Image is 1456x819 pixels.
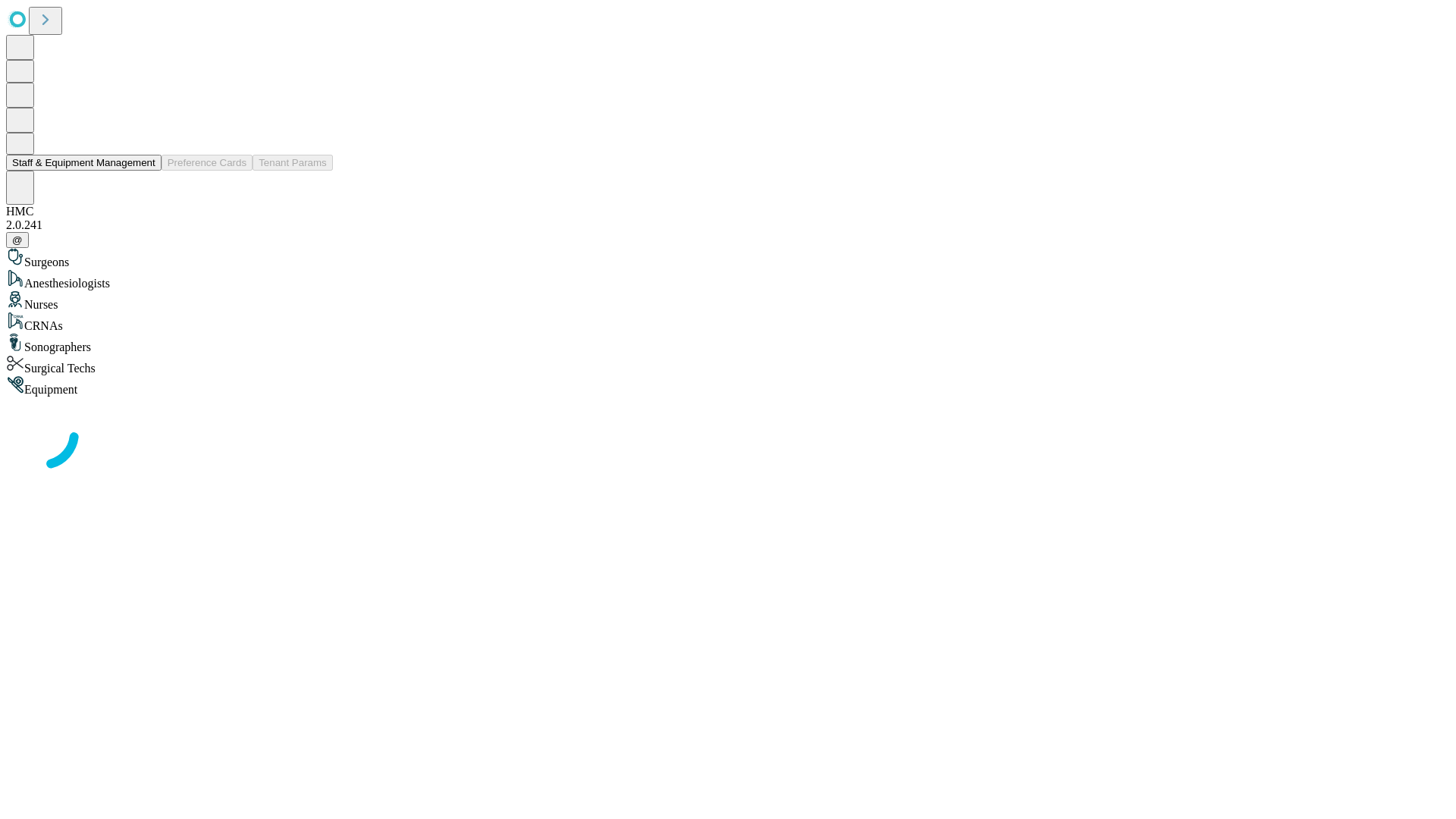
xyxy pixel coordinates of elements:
[6,155,162,171] button: Staff & Equipment Management
[6,218,1450,232] div: 2.0.241
[162,155,253,171] button: Preference Cards
[6,375,1450,397] div: Equipment
[12,234,23,246] span: @
[253,155,333,171] button: Tenant Params
[6,290,1450,312] div: Nurses
[6,248,1450,269] div: Surgeons
[6,232,29,248] button: @
[6,333,1450,354] div: Sonographers
[6,354,1450,375] div: Surgical Techs
[6,269,1450,290] div: Anesthesiologists
[6,205,1450,218] div: HMC
[6,312,1450,333] div: CRNAs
